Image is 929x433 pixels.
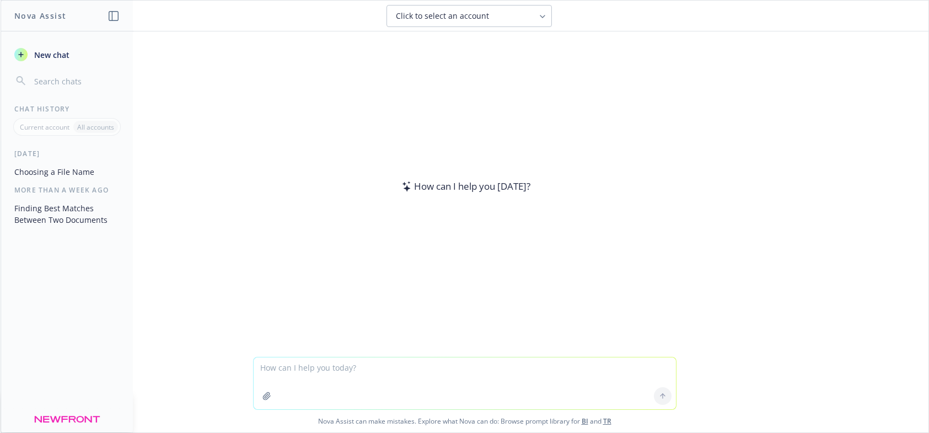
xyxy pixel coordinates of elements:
[10,163,124,181] button: Choosing a File Name
[399,179,530,194] div: How can I help you [DATE]?
[1,185,133,195] div: More than a week ago
[20,122,69,132] p: Current account
[603,416,611,426] a: TR
[10,45,124,65] button: New chat
[582,416,588,426] a: BI
[32,73,120,89] input: Search chats
[77,122,114,132] p: All accounts
[14,10,66,22] h1: Nova Assist
[32,49,69,61] span: New chat
[5,410,924,432] span: Nova Assist can make mistakes. Explore what Nova can do: Browse prompt library for and
[10,199,124,229] button: Finding Best Matches Between Two Documents
[1,104,133,114] div: Chat History
[386,5,552,27] button: Click to select an account
[1,149,133,158] div: [DATE]
[396,10,489,22] span: Click to select an account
